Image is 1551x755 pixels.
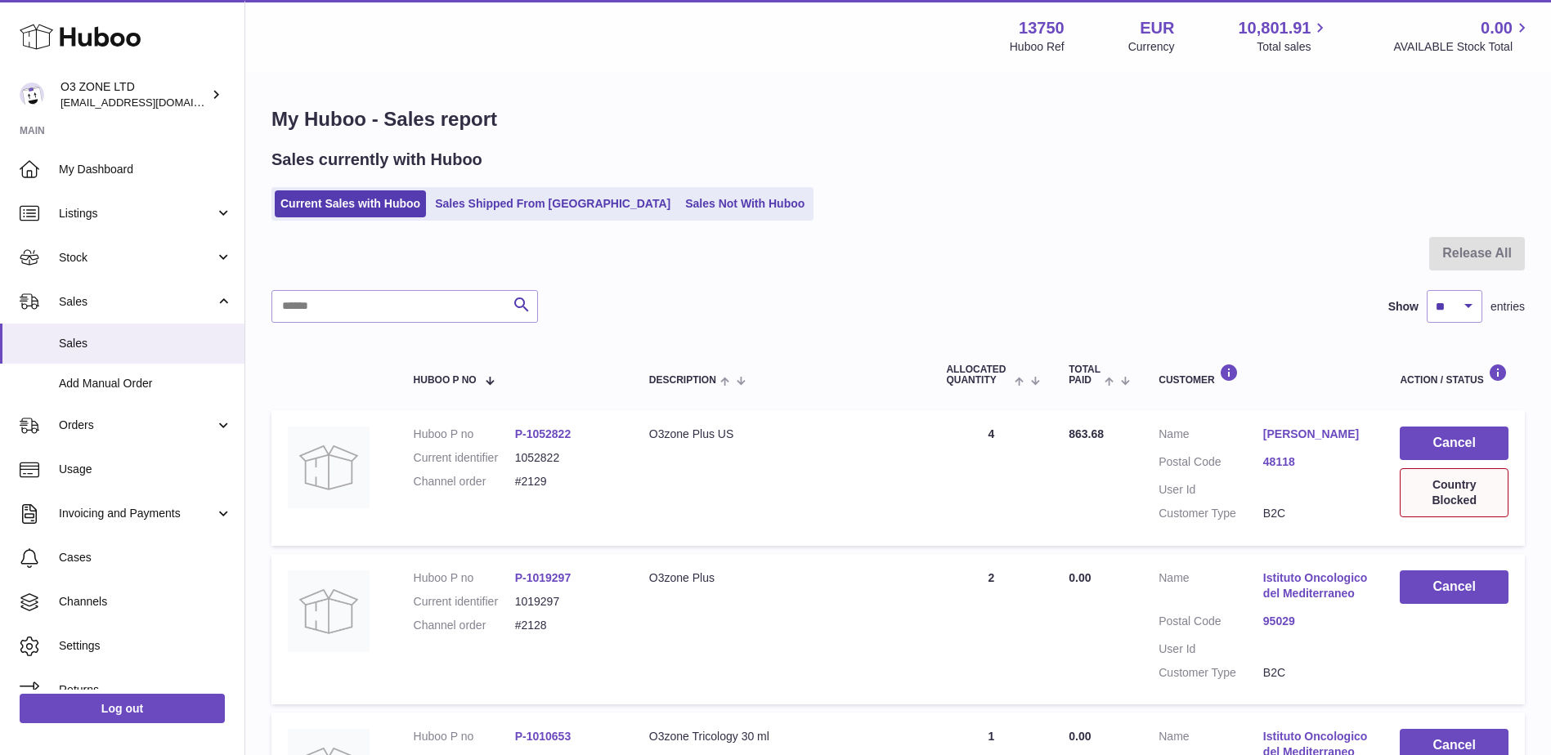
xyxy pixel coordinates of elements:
dt: Current identifier [414,594,515,610]
span: Cases [59,550,232,565]
span: Total paid [1069,364,1100,386]
dt: Name [1159,427,1263,446]
dt: Current identifier [414,450,515,466]
a: 48118 [1263,454,1368,470]
dt: Postal Code [1159,454,1263,474]
span: Invoicing and Payments [59,506,215,521]
div: Country Blocked [1400,468,1508,517]
a: Log out [20,694,225,723]
a: 0.00 AVAILABLE Stock Total [1393,17,1531,55]
a: Istituto Oncologico del Mediterraneo [1263,570,1368,601]
dd: B2C [1263,506,1368,521]
div: Customer [1159,364,1367,386]
span: Sales [59,294,215,310]
dd: #2128 [515,618,616,633]
td: 4 [930,410,1052,546]
dt: Customer Type [1159,506,1263,521]
a: Sales Shipped From [GEOGRAPHIC_DATA] [429,190,676,217]
dt: Name [1159,570,1263,605]
span: Channels [59,594,232,610]
label: Show [1388,299,1419,315]
span: 0.00 [1481,17,1513,39]
a: Current Sales with Huboo [275,190,426,217]
div: O3zone Plus US [649,427,914,442]
span: Add Manual Order [59,376,232,391]
div: O3zone Plus [649,570,914,586]
a: P-1010653 [515,730,572,743]
span: Returns [59,682,232,698]
div: Huboo Ref [1010,39,1065,55]
dd: #2129 [515,474,616,489]
dt: User Id [1159,482,1263,498]
dt: Channel order [414,474,515,489]
h2: Sales currently with Huboo [271,149,482,171]
dt: Channel order [414,618,515,633]
span: Total sales [1257,39,1329,55]
span: 10,801.91 [1238,17,1311,39]
span: 863.68 [1069,427,1104,440]
dd: 1052822 [515,450,616,466]
span: Stock [59,250,215,266]
dt: Postal Code [1159,614,1263,633]
span: My Dashboard [59,162,232,177]
a: [PERSON_NAME] [1263,427,1368,442]
dd: 1019297 [515,594,616,610]
span: Settings [59,638,232,654]
a: 95029 [1263,614,1368,629]
img: no-photo-large.jpg [288,570,370,652]
a: P-1019297 [515,571,572,584]
span: 0.00 [1069,571,1091,584]
div: O3 ZONE LTD [61,79,208,110]
span: entries [1490,299,1525,315]
a: P-1052822 [515,427,572,440]
dt: Huboo P no [414,570,515,586]
span: Sales [59,336,232,351]
span: AVAILABLE Stock Total [1393,39,1531,55]
div: Currency [1128,39,1175,55]
div: O3zone Tricology 30 ml [649,729,914,744]
a: 10,801.91 Total sales [1238,17,1329,55]
td: 2 [930,554,1052,704]
strong: 13750 [1019,17,1065,39]
span: Description [649,375,716,386]
span: Listings [59,206,215,221]
span: 0.00 [1069,730,1091,743]
span: Usage [59,462,232,477]
strong: EUR [1140,17,1174,39]
img: no-photo.jpg [288,427,370,508]
dd: B2C [1263,665,1368,681]
dt: Huboo P no [414,427,515,442]
button: Cancel [1400,570,1508,604]
span: Orders [59,418,215,433]
dt: User Id [1159,641,1263,657]
h1: My Huboo - Sales report [271,106,1525,132]
span: Huboo P no [414,375,477,386]
img: hello@o3zoneltd.co.uk [20,83,44,107]
button: Cancel [1400,427,1508,460]
div: Action / Status [1400,364,1508,386]
dt: Huboo P no [414,729,515,744]
span: ALLOCATED Quantity [946,364,1010,386]
a: Sales Not With Huboo [679,190,810,217]
span: [EMAIL_ADDRESS][DOMAIN_NAME] [61,96,240,109]
dt: Customer Type [1159,665,1263,681]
